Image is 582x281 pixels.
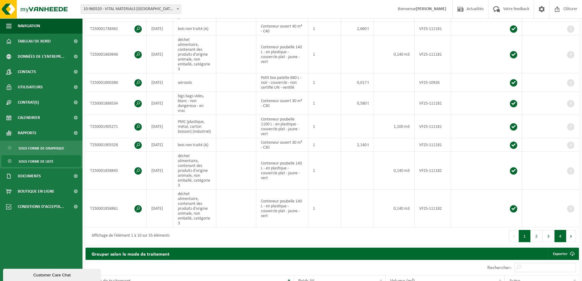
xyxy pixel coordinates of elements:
[519,230,531,242] button: 1
[256,22,308,35] td: Conteneur ouvert 40 m³ - C40
[308,35,341,73] td: 1
[147,115,173,138] td: [DATE]
[374,35,415,73] td: 0,140 m3
[415,115,451,138] td: VF25-111181
[18,95,39,110] span: Contrat(s)
[531,230,543,242] button: 2
[81,5,181,13] span: 10-960520 - VITAL MATERIALS BELGIUM S.A. - TILLY
[86,152,147,190] td: T250001858845
[18,79,43,95] span: Utilisateurs
[256,152,308,190] td: Conteneur poubelle 140 L - en plastique - couvercle plat - jaune - vert
[18,49,64,64] span: Données de l'entrepr...
[19,142,64,154] span: Sous forme de graphique
[415,152,451,190] td: VF25-111182
[308,73,341,92] td: 1
[308,92,341,115] td: 1
[415,138,451,152] td: VF25-111181
[173,22,216,35] td: bois non traité (A)
[18,125,36,141] span: Rapports
[86,248,176,260] h2: Grouper selon le mode de traitement
[147,152,173,190] td: [DATE]
[256,35,308,73] td: Conteneur poubelle 140 L - en plastique - couvercle plat - jaune - vert
[147,92,173,115] td: [DATE]
[147,35,173,73] td: [DATE]
[308,22,341,35] td: 1
[86,138,147,152] td: T250001905528
[173,190,216,227] td: déchet alimentaire, contenant des produits d'origine animale, non emballé, catégorie 3
[415,22,451,35] td: VF25-111181
[341,92,374,115] td: 0,580 t
[415,92,451,115] td: VF25-111181
[548,248,578,260] a: Exporter
[308,190,341,227] td: 1
[86,190,147,227] td: T250001858861
[18,199,64,214] span: Conditions d'accepta...
[173,138,216,152] td: bois non traité (A)
[147,22,173,35] td: [DATE]
[487,265,511,270] label: Rechercher:
[86,22,147,35] td: T250001738462
[173,92,216,115] td: bigs bags vides, blanc - non dangereux - en vrac
[374,115,415,138] td: 1,100 m3
[18,34,51,49] span: Tableau de bord
[415,35,451,73] td: VF25-111181
[81,5,181,14] span: 10-960520 - VITAL MATERIALS BELGIUM S.A. - TILLY
[256,73,308,92] td: Petit box palette 680 L - noir - couvercle - non certifié UN - ventilé
[173,152,216,190] td: déchet alimentaire, contenant des produits d'origine animale, non emballé, catégorie 3
[543,230,555,242] button: 3
[415,73,451,92] td: VF25-10926
[2,142,81,154] a: Sous forme de graphique
[173,115,216,138] td: PMC (plastique, métal, carton boisson) (industriel)
[86,35,147,73] td: T250001669846
[173,73,216,92] td: aérosols
[18,18,40,34] span: Navigation
[19,156,53,167] span: Sous forme de liste
[256,190,308,227] td: Conteneur poubelle 140 L - en plastique - couvercle plat - jaune - vert
[509,230,519,242] button: Previous
[18,184,54,199] span: Boutique en ligne
[308,138,341,152] td: 1
[555,230,566,242] button: 4
[2,155,81,167] a: Sous forme de liste
[374,190,415,227] td: 0,140 m3
[86,92,147,115] td: T250001868534
[416,7,446,11] strong: [PERSON_NAME]
[256,115,308,138] td: Conteneur poubelle 1100 L - en plastique - couvercle plat - jaune - vert
[18,110,40,125] span: Calendrier
[147,138,173,152] td: [DATE]
[86,73,147,92] td: T250001800386
[173,35,216,73] td: déchet alimentaire, contenant des produits d'origine animale, non emballé, catégorie 3
[374,152,415,190] td: 0,140 m3
[566,230,576,242] button: Next
[86,115,147,138] td: T250001905271
[256,92,308,115] td: Conteneur ouvert 30 m³ - C30
[89,231,170,242] div: Affichage de l'élément 1 à 10 sur 35 éléments
[147,73,173,92] td: [DATE]
[18,168,41,184] span: Documents
[341,138,374,152] td: 2,140 t
[415,190,451,227] td: VF25-111182
[341,22,374,35] td: 2,660 t
[308,152,341,190] td: 1
[308,115,341,138] td: 1
[341,73,374,92] td: 0,017 t
[256,138,308,152] td: Conteneur ouvert 30 m³ - C30
[147,190,173,227] td: [DATE]
[18,64,36,79] span: Contacts
[3,268,102,281] iframe: chat widget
